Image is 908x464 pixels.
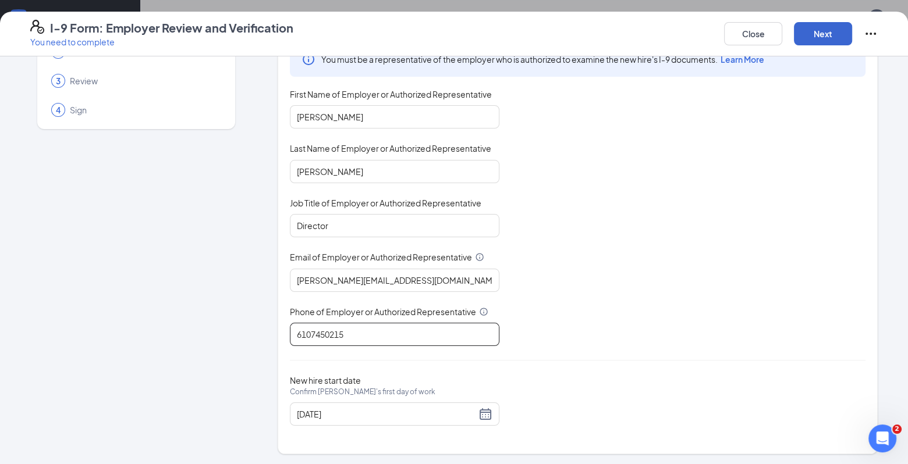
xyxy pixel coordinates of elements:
span: Learn More [721,54,764,65]
button: Next [794,22,852,45]
span: Sign [70,104,219,116]
input: 09/11/2025 [297,408,476,420]
input: Enter your first name [290,105,499,129]
span: Email of Employer or Authorized Representative [290,251,472,263]
span: Job Title of Employer or Authorized Representative [290,197,481,209]
input: Enter your last name [290,160,499,183]
span: 3 [56,75,61,87]
span: You must be a representative of the employer who is authorized to examine the new hire's I-9 docu... [321,53,764,65]
span: First Name of Employer or Authorized Representative [290,88,492,100]
a: Learn More [718,54,764,65]
iframe: Intercom live chat [868,424,896,452]
span: Review [70,75,219,87]
span: Confirm [PERSON_NAME]'s first day of work [290,386,435,398]
span: Phone of Employer or Authorized Representative [290,306,476,317]
button: Close [724,22,782,45]
input: Enter your email address [290,269,499,292]
input: 10 digits only, e.g. "1231231234" [290,323,499,346]
span: 2 [892,424,902,434]
input: Enter job title [290,214,499,237]
svg: Info [302,52,315,66]
svg: Info [479,307,488,316]
span: 4 [56,104,61,116]
p: You need to complete [30,36,293,48]
span: Last Name of Employer or Authorized Representative [290,142,491,154]
span: New hire start date [290,374,435,409]
svg: Ellipses [864,27,878,41]
svg: Info [475,252,484,262]
h4: I-9 Form: Employer Review and Verification [50,20,293,36]
svg: FormI9EVerifyIcon [30,20,44,34]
